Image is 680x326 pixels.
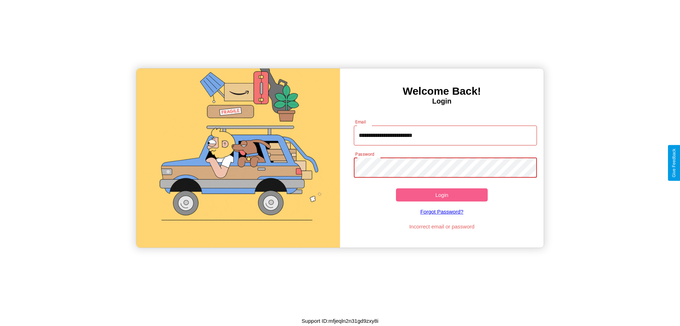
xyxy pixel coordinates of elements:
[350,201,534,222] a: Forgot Password?
[302,316,379,326] p: Support ID: mfjeqln2n31gd9zxy8i
[671,149,676,177] div: Give Feedback
[355,119,366,125] label: Email
[350,222,534,231] p: Incorrect email or password
[340,97,544,105] h4: Login
[396,188,488,201] button: Login
[136,68,340,248] img: gif
[340,85,544,97] h3: Welcome Back!
[355,151,374,157] label: Password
